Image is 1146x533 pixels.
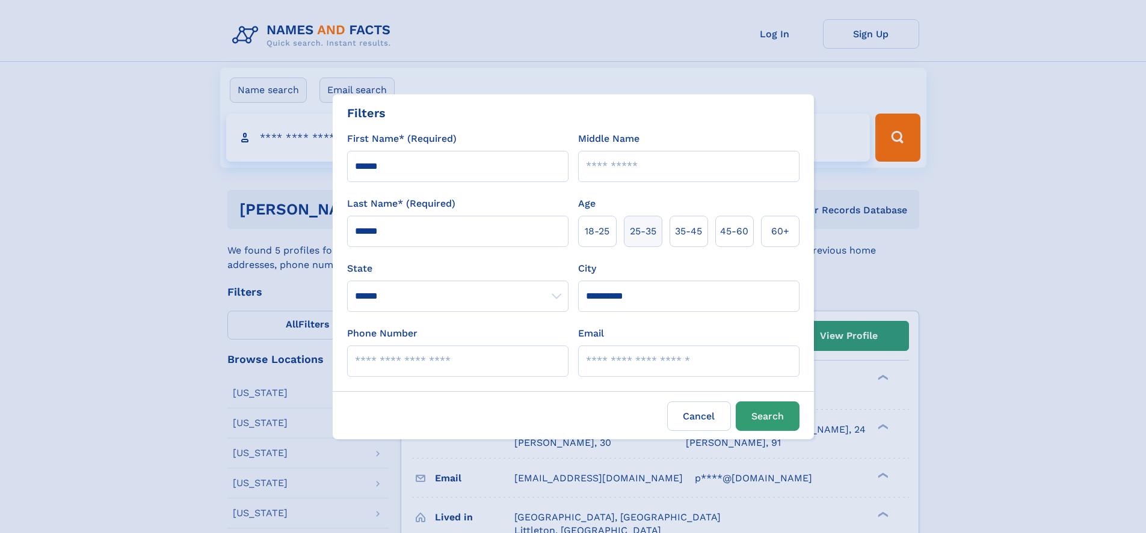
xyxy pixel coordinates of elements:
[347,104,386,122] div: Filters
[720,224,748,239] span: 45‑60
[347,326,417,341] label: Phone Number
[630,224,656,239] span: 25‑35
[675,224,702,239] span: 35‑45
[578,132,639,146] label: Middle Name
[578,326,604,341] label: Email
[585,224,609,239] span: 18‑25
[771,224,789,239] span: 60+
[736,401,799,431] button: Search
[667,401,731,431] label: Cancel
[578,261,596,276] label: City
[347,261,568,276] label: State
[347,196,455,211] label: Last Name* (Required)
[347,132,457,146] label: First Name* (Required)
[578,196,596,211] label: Age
